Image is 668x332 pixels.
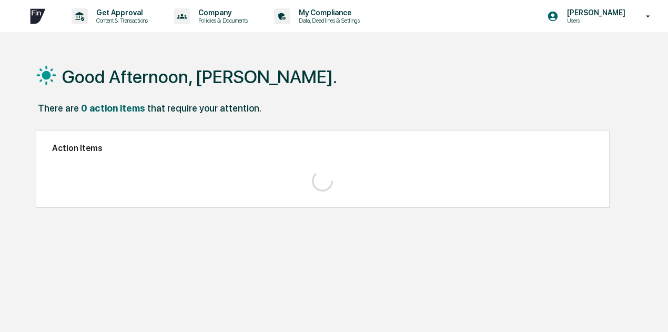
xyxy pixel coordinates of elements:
[559,8,631,17] p: [PERSON_NAME]
[190,17,253,24] p: Policies & Documents
[38,103,79,114] div: There are
[147,103,261,114] div: that require your attention.
[559,17,631,24] p: Users
[290,8,365,17] p: My Compliance
[88,17,153,24] p: Content & Transactions
[81,103,145,114] div: 0 action items
[190,8,253,17] p: Company
[52,143,593,153] h2: Action Items
[25,4,50,29] img: logo
[88,8,153,17] p: Get Approval
[290,17,365,24] p: Data, Deadlines & Settings
[62,66,337,87] h1: Good Afternoon, [PERSON_NAME].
